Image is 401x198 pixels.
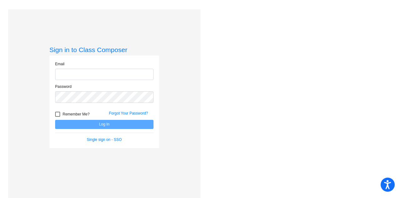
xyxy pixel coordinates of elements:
[109,111,148,115] a: Forgot Your Password?
[55,84,72,89] label: Password
[87,137,122,142] a: Single sign on - SSO
[63,110,90,118] span: Remember Me?
[49,46,159,54] h3: Sign in to Class Composer
[55,61,65,67] label: Email
[55,120,154,129] button: Log In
